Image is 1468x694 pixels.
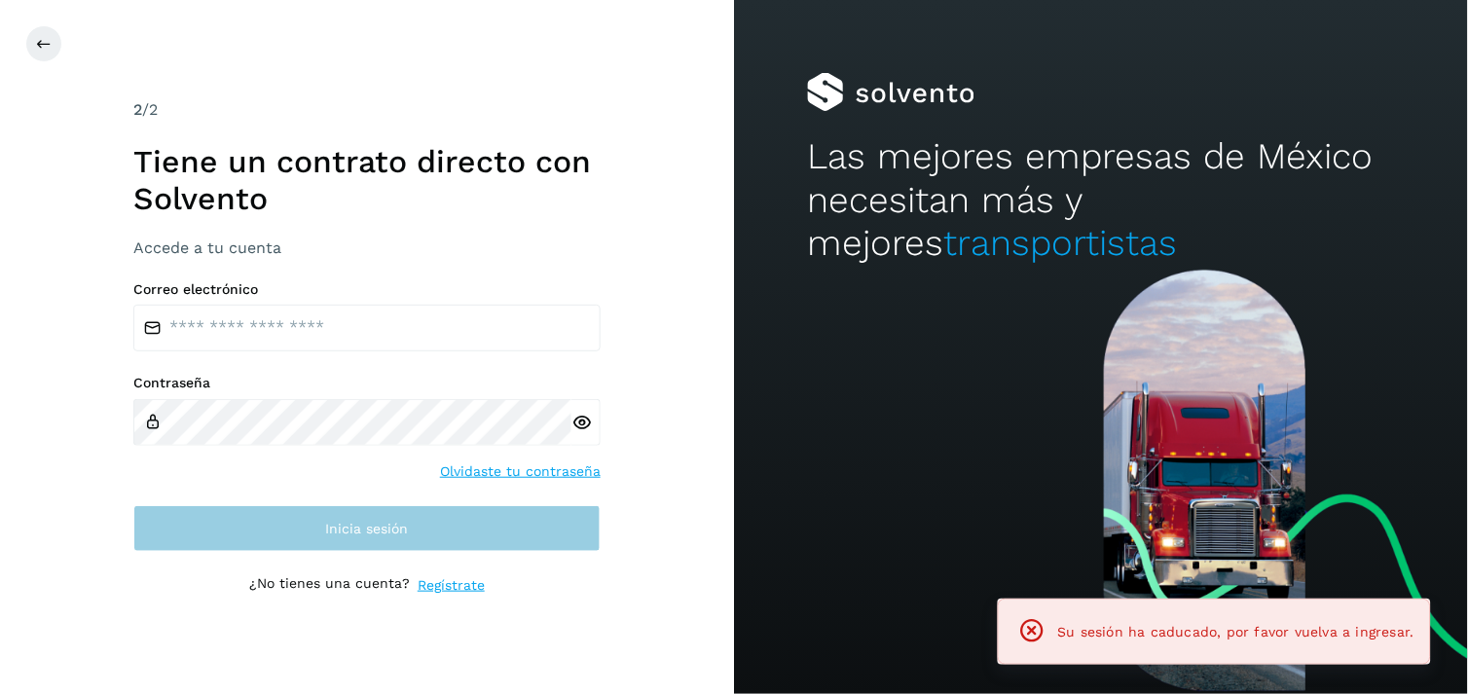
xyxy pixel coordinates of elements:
div: /2 [133,98,601,122]
span: Su sesión ha caducado, por favor vuelva a ingresar. [1058,624,1414,639]
a: Olvidaste tu contraseña [440,461,601,482]
p: ¿No tienes una cuenta? [249,575,410,596]
h3: Accede a tu cuenta [133,238,601,257]
h2: Las mejores empresas de México necesitan más y mejores [807,135,1394,265]
label: Contraseña [133,375,601,391]
label: Correo electrónico [133,281,601,298]
span: transportistas [943,222,1177,264]
button: Inicia sesión [133,505,601,552]
span: Inicia sesión [326,522,409,535]
h1: Tiene un contrato directo con Solvento [133,143,601,218]
a: Regístrate [418,575,485,596]
span: 2 [133,100,142,119]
